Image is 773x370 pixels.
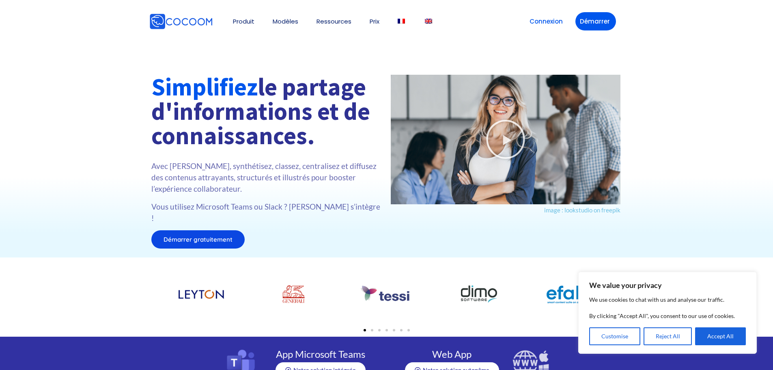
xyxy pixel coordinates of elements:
span: Go to slide 1 [364,329,366,331]
p: Avec [PERSON_NAME], synthétisez, classez, centralisez et diffusez des contenus attrayants, struct... [151,160,383,195]
a: Ressources [317,18,351,24]
span: Démarrer gratuitement [164,236,233,242]
h4: Web App [399,349,504,359]
span: Go to slide 6 [400,329,403,331]
p: We value your privacy [589,280,746,290]
h4: App Microsoft Teams [267,349,374,359]
a: Connexion [525,12,567,30]
span: Go to slide 3 [378,329,381,331]
p: Vous utilisez Microsoft Teams ou Slack ? [PERSON_NAME] s’intègre ! [151,201,383,224]
button: Accept All [695,327,746,345]
p: We use cookies to chat with us and analyse our traffic. [589,295,746,305]
span: Go to slide 4 [385,329,388,331]
span: Go to slide 7 [407,329,410,331]
a: Démarrer [575,12,616,30]
button: Reject All [644,327,692,345]
img: Cocoom [149,13,213,30]
a: Démarrer gratuitement [151,230,245,249]
h1: le partage d'informations et de connaissances. [151,75,383,148]
span: Go to slide 5 [393,329,395,331]
p: By clicking "Accept All", you consent to our use of cookies. [589,311,746,321]
button: Customise [589,327,640,345]
a: Produit [233,18,254,24]
a: Modèles [273,18,298,24]
a: image : lookstudio on freepik [544,206,620,214]
span: Go to slide 2 [371,329,373,331]
font: Simplifiez [151,71,258,102]
img: Anglais [425,19,432,24]
a: Prix [370,18,379,24]
img: Français [398,19,405,24]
